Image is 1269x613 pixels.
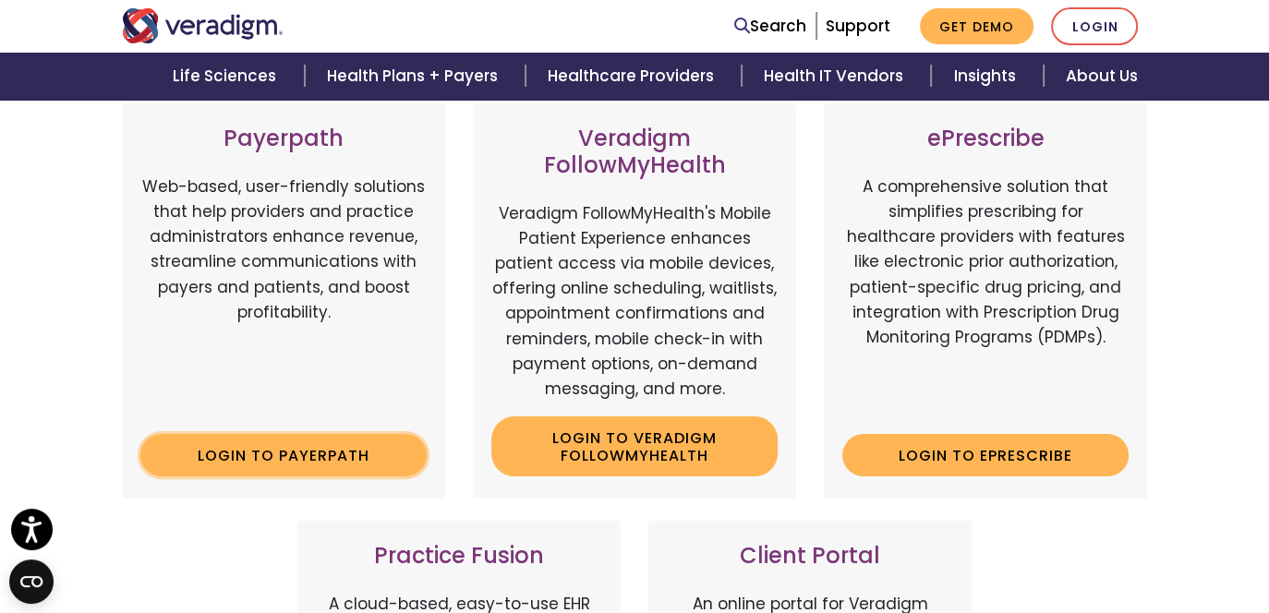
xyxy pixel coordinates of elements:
[667,543,953,570] h3: Client Portal
[826,15,890,37] a: Support
[151,53,304,100] a: Life Sciences
[915,481,1247,591] iframe: Drift Chat Widget
[526,53,742,100] a: Healthcare Providers
[1051,7,1138,45] a: Login
[734,14,806,39] a: Search
[140,434,427,476] a: Login to Payerpath
[742,53,931,100] a: Health IT Vendors
[842,126,1129,152] h3: ePrescribe
[491,416,778,476] a: Login to Veradigm FollowMyHealth
[140,126,427,152] h3: Payerpath
[1044,53,1160,100] a: About Us
[9,559,54,604] button: Open CMP widget
[305,53,526,100] a: Health Plans + Payers
[316,543,602,570] h3: Practice Fusion
[842,174,1129,419] p: A comprehensive solution that simplifies prescribing for healthcare providers with features like ...
[491,201,778,403] p: Veradigm FollowMyHealth's Mobile Patient Experience enhances patient access via mobile devices, o...
[842,434,1129,476] a: Login to ePrescribe
[140,174,427,419] p: Web-based, user-friendly solutions that help providers and practice administrators enhance revenu...
[920,8,1033,44] a: Get Demo
[122,8,284,43] img: Veradigm logo
[491,126,778,179] h3: Veradigm FollowMyHealth
[931,53,1043,100] a: Insights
